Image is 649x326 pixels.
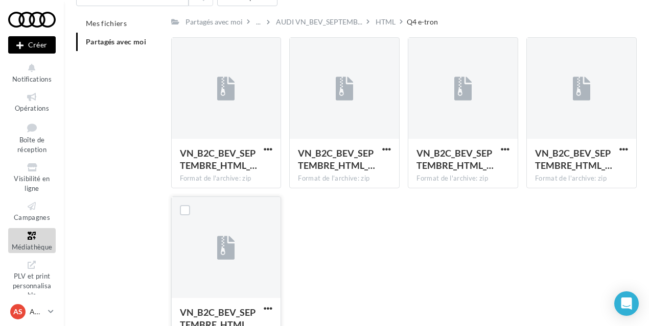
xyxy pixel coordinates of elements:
[407,17,438,27] div: Q4 e-tron
[180,147,257,171] span: VN_B2C_BEV_SEPTEMBRE_HTML_Q4_300x250
[535,147,612,171] span: VN_B2C_BEV_SEPTEMBRE_HTML_Q4_300x600
[86,19,127,28] span: Mes fichiers
[298,174,391,183] div: Format de l'archive: zip
[376,17,396,27] div: HTML
[30,307,44,317] p: AUDI St-Fons
[13,307,22,317] span: AS
[416,174,509,183] div: Format de l'archive: zip
[8,60,56,85] button: Notifications
[15,104,49,112] span: Opérations
[186,17,243,27] div: Partagés avec moi
[8,228,56,253] a: Médiathèque
[535,174,628,183] div: Format de l'archive: zip
[8,302,56,321] a: AS AUDI St-Fons
[8,257,56,302] a: PLV et print personnalisable
[614,291,639,316] div: Open Intercom Messenger
[8,160,56,194] a: Visibilité en ligne
[86,37,146,46] span: Partagés avec moi
[180,174,273,183] div: Format de l'archive: zip
[8,198,56,223] a: Campagnes
[13,270,52,299] span: PLV et print personnalisable
[8,89,56,114] a: Opérations
[8,36,56,54] button: Créer
[14,174,50,192] span: Visibilité en ligne
[12,243,53,251] span: Médiathèque
[17,136,47,154] span: Boîte de réception
[254,15,263,29] div: ...
[14,213,50,221] span: Campagnes
[416,147,494,171] span: VN_B2C_BEV_SEPTEMBRE_HTML_Q4_728x90
[276,17,362,27] span: AUDI VN_BEV_SEPTEMB...
[12,75,52,83] span: Notifications
[8,36,56,54] div: Nouvelle campagne
[8,119,56,156] a: Boîte de réception
[298,147,375,171] span: VN_B2C_BEV_SEPTEMBRE_HTML_Q4_320x480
